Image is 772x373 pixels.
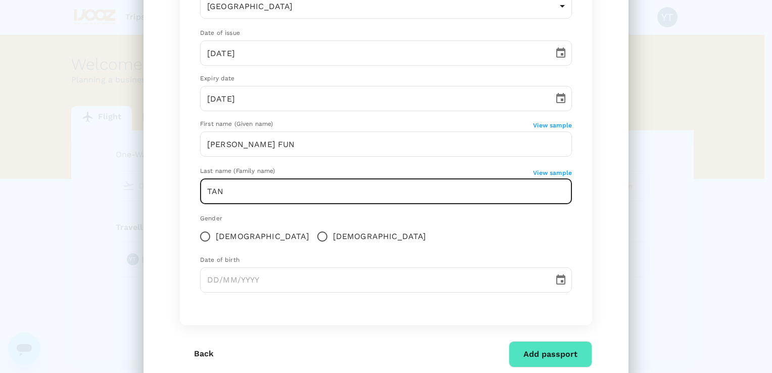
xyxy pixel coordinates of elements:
[200,40,547,66] input: DD/MM/YYYY
[200,119,533,129] div: First name (Given name)
[200,28,572,38] div: Date of issue
[551,43,571,63] button: Choose date, selected date is Oct 4, 2023
[180,341,228,366] button: Back
[200,166,533,176] div: Last name (Family name)
[200,255,572,265] div: Date of birth
[200,214,572,224] div: Gender
[551,270,571,290] button: Choose date
[533,122,572,129] span: View sample
[216,230,309,243] span: [DEMOGRAPHIC_DATA]
[200,74,572,84] div: Expiry date
[533,169,572,176] span: View sample
[200,267,547,293] input: DD/MM/YYYY
[200,86,547,111] input: DD/MM/YYYY
[333,230,426,243] span: [DEMOGRAPHIC_DATA]
[509,341,592,367] button: Add passport
[551,88,571,109] button: Choose date, selected date is Apr 4, 2029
